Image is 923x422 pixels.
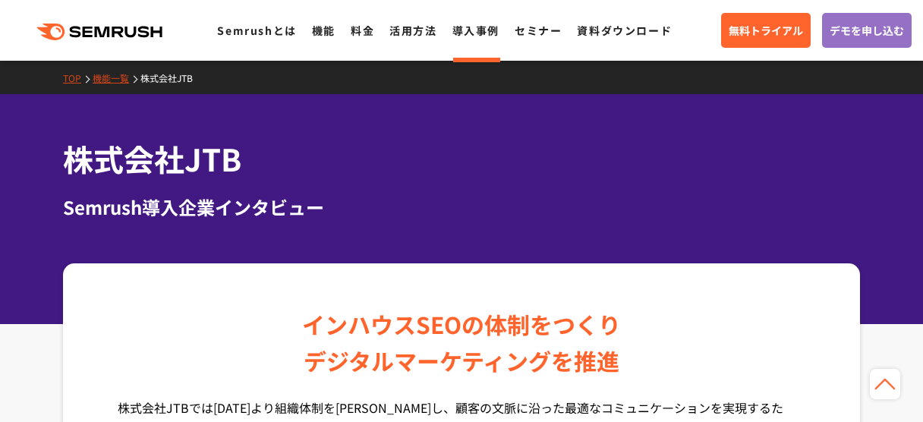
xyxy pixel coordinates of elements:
a: 機能 [312,23,335,38]
a: 資料ダウンロード [577,23,672,38]
a: デモを申し込む [822,13,912,48]
a: 機能一覧 [93,71,140,84]
h1: 株式会社JTB [63,137,860,181]
a: 料金 [351,23,374,38]
a: 無料トライアル [721,13,811,48]
a: Semrushとは [217,23,296,38]
a: 活用方法 [389,23,436,38]
a: 導入事例 [452,23,499,38]
a: セミナー [515,23,562,38]
div: Semrush導入企業インタビュー [63,194,860,221]
div: インハウスSEOの体制をつくり デジタルマーケティングを推進 [302,306,621,379]
a: 株式会社JTB [140,71,204,84]
span: デモを申し込む [830,22,904,39]
a: TOP [63,71,93,84]
span: 無料トライアル [729,22,803,39]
